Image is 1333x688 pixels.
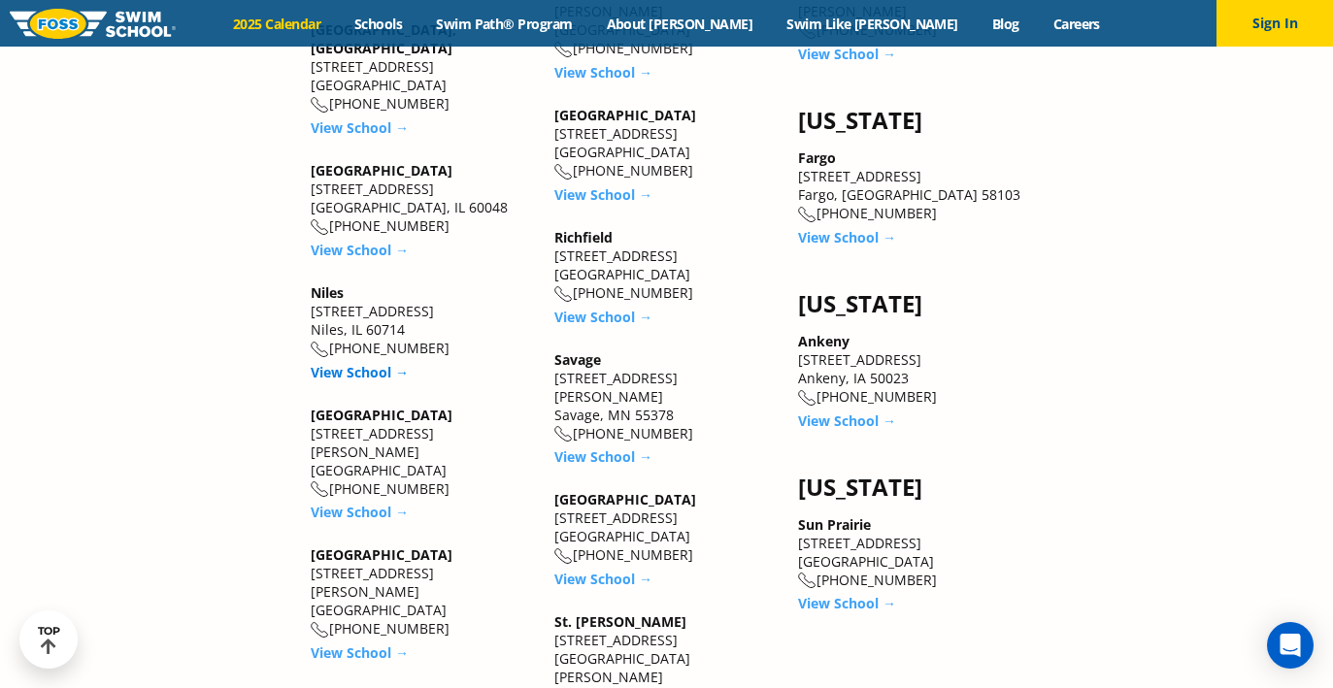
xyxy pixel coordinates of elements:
[589,15,770,33] a: About [PERSON_NAME]
[798,474,1022,501] h4: [US_STATE]
[554,490,696,508] a: [GEOGRAPHIC_DATA]
[798,107,1022,134] h4: [US_STATE]
[554,570,652,588] a: View School →
[311,545,452,564] a: [GEOGRAPHIC_DATA]
[554,426,573,442] img: location-phone-o-icon.svg
[554,106,696,124] a: [GEOGRAPHIC_DATA]
[798,148,836,167] a: Fargo
[554,350,779,443] div: [STREET_ADDRESS][PERSON_NAME] Savage, MN 55378 [PHONE_NUMBER]
[311,406,535,499] div: [STREET_ADDRESS][PERSON_NAME] [GEOGRAPHIC_DATA] [PHONE_NUMBER]
[217,15,338,33] a: 2025 Calendar
[311,283,344,302] a: Niles
[770,15,976,33] a: Swim Like [PERSON_NAME]
[554,286,573,303] img: location-phone-o-icon.svg
[554,228,779,303] div: [STREET_ADDRESS] [GEOGRAPHIC_DATA] [PHONE_NUMBER]
[419,15,589,33] a: Swim Path® Program
[798,45,896,63] a: View School →
[554,548,573,565] img: location-phone-o-icon.svg
[1036,15,1116,33] a: Careers
[798,515,871,534] a: Sun Prairie
[798,332,850,350] a: Ankeny
[311,161,452,180] a: [GEOGRAPHIC_DATA]
[798,390,816,407] img: location-phone-o-icon.svg
[798,148,1022,223] div: [STREET_ADDRESS] Fargo, [GEOGRAPHIC_DATA] 58103 [PHONE_NUMBER]
[311,363,409,381] a: View School →
[798,207,816,223] img: location-phone-o-icon.svg
[554,106,779,180] div: [STREET_ADDRESS] [GEOGRAPHIC_DATA] [PHONE_NUMBER]
[554,350,601,369] a: Savage
[798,290,1022,317] h4: [US_STATE]
[311,161,535,236] div: [STREET_ADDRESS] [GEOGRAPHIC_DATA], IL 60048 [PHONE_NUMBER]
[975,15,1036,33] a: Blog
[798,228,896,246] a: View School →
[798,411,896,430] a: View School →
[554,164,573,180] img: location-phone-o-icon.svg
[798,573,816,589] img: location-phone-o-icon.svg
[311,283,535,358] div: [STREET_ADDRESS] Niles, IL 60714 [PHONE_NUMBER]
[311,241,409,259] a: View School →
[554,308,652,326] a: View School →
[1267,622,1314,669] div: Open Intercom Messenger
[38,625,60,655] div: TOP
[311,545,535,639] div: [STREET_ADDRESS][PERSON_NAME] [GEOGRAPHIC_DATA] [PHONE_NUMBER]
[311,118,409,137] a: View School →
[311,503,409,521] a: View School →
[311,481,329,498] img: location-phone-o-icon.svg
[311,643,409,662] a: View School →
[554,447,652,466] a: View School →
[311,342,329,358] img: location-phone-o-icon.svg
[554,42,573,58] img: location-phone-o-icon.svg
[554,490,779,565] div: [STREET_ADDRESS] [GEOGRAPHIC_DATA] [PHONE_NUMBER]
[311,622,329,639] img: location-phone-o-icon.svg
[311,219,329,236] img: location-phone-o-icon.svg
[554,612,686,631] a: St. [PERSON_NAME]
[311,406,452,424] a: [GEOGRAPHIC_DATA]
[338,15,419,33] a: Schools
[554,185,652,204] a: View School →
[554,228,613,246] a: Richfield
[798,332,1022,407] div: [STREET_ADDRESS] Ankeny, IA 50023 [PHONE_NUMBER]
[798,594,896,612] a: View School →
[798,515,1022,590] div: [STREET_ADDRESS] [GEOGRAPHIC_DATA] [PHONE_NUMBER]
[311,20,535,114] div: [STREET_ADDRESS] [GEOGRAPHIC_DATA] [PHONE_NUMBER]
[311,97,329,114] img: location-phone-o-icon.svg
[554,63,652,82] a: View School →
[10,9,176,39] img: FOSS Swim School Logo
